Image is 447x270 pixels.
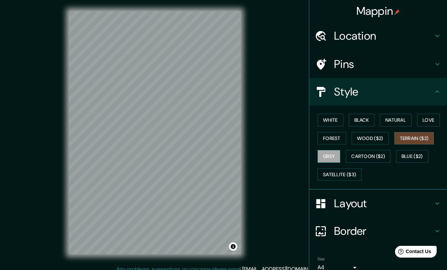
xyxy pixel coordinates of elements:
[318,256,325,262] label: Size
[334,85,433,99] h4: Style
[334,29,433,43] h4: Location
[318,168,362,181] button: Satellite ($3)
[318,114,343,127] button: White
[229,242,237,251] button: Toggle attribution
[396,150,428,163] button: Blue ($2)
[309,190,447,217] div: Layout
[380,114,412,127] button: Natural
[394,9,400,15] img: pin-icon.png
[318,150,340,163] button: Grey
[69,11,241,254] canvas: Map
[309,50,447,78] div: Pins
[346,150,391,163] button: Cartoon ($2)
[349,114,375,127] button: Black
[386,243,439,262] iframe: Help widget launcher
[334,57,433,71] h4: Pins
[318,132,346,145] button: Forest
[309,22,447,50] div: Location
[417,114,440,127] button: Love
[334,197,433,210] h4: Layout
[309,78,447,106] div: Style
[309,217,447,245] div: Border
[356,4,400,18] h4: Mappin
[394,132,434,145] button: Terrain ($2)
[352,132,389,145] button: Wood ($2)
[334,224,433,238] h4: Border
